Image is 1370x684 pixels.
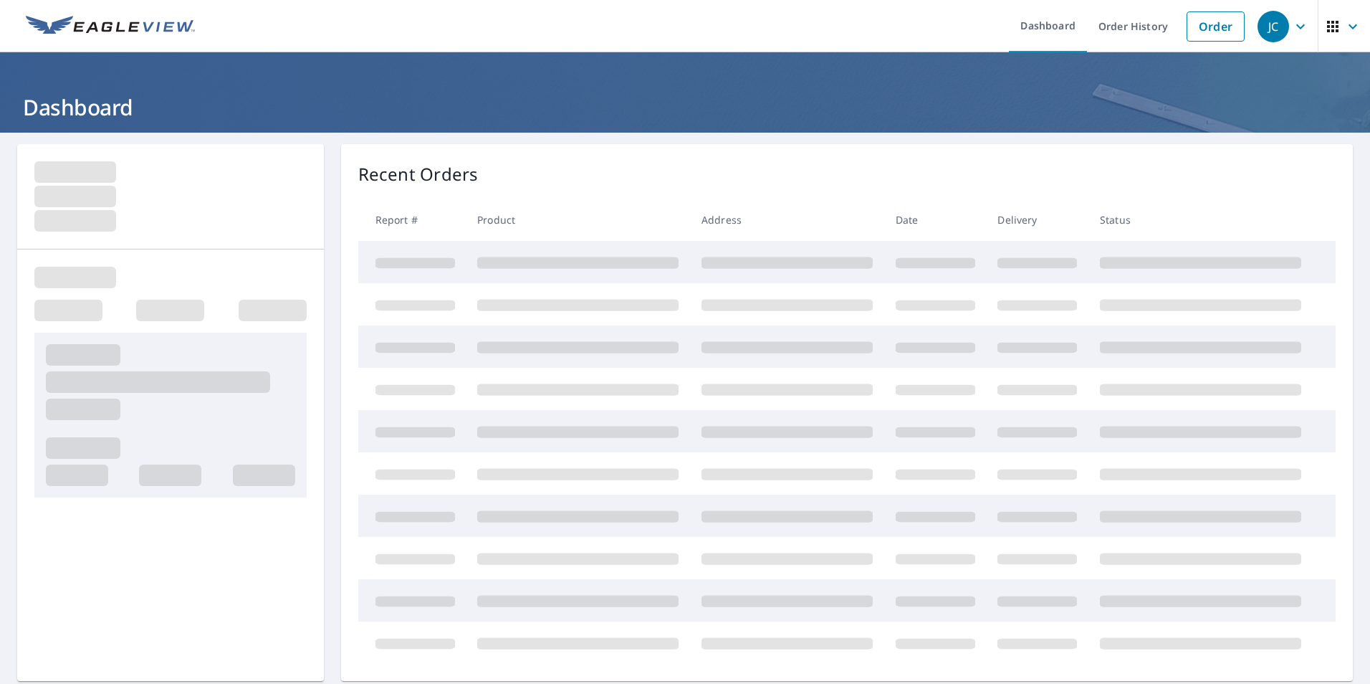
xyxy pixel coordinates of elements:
th: Status [1088,199,1313,241]
h1: Dashboard [17,92,1353,122]
th: Address [690,199,884,241]
th: Product [466,199,690,241]
p: Recent Orders [358,161,479,187]
div: JC [1258,11,1289,42]
th: Date [884,199,987,241]
th: Delivery [986,199,1088,241]
img: EV Logo [26,16,195,37]
a: Order [1187,11,1245,42]
th: Report # [358,199,466,241]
